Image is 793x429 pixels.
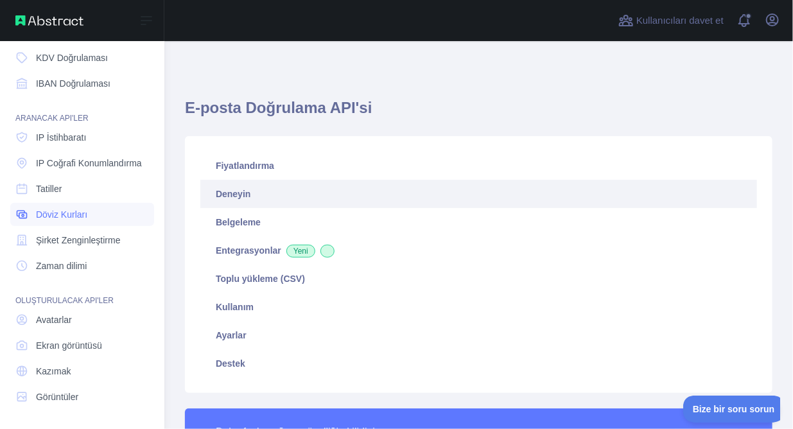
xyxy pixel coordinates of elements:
a: Ekran görüntüsü [10,334,154,357]
font: Kullanıcıları davet et [636,15,724,26]
a: Fiyatlandırma [200,152,757,180]
font: ARANACAK API'LER [15,114,89,123]
font: Tatiller [36,184,62,194]
a: Şirket Zenginleştirme [10,229,154,252]
img: Soyut API [15,15,83,26]
font: Yeni [293,247,308,256]
iframe: Müşteri Desteğini Aç/Kapat [683,396,780,423]
a: EntegrasyonlarYeni [200,236,757,265]
a: Destek [200,349,757,378]
font: Ekran görüntüsü [36,340,102,351]
button: Kullanıcıları davet et [616,10,726,31]
font: Avatarlar [36,315,72,325]
a: Tatiller [10,177,154,200]
font: Belgeleme [216,217,261,227]
font: E-posta Doğrulama API'si [185,99,372,116]
font: Şirket Zenginleştirme [36,235,121,245]
a: KDV Doğrulaması [10,46,154,69]
a: IP İstihbaratı [10,126,154,149]
font: IP İstihbaratı [36,132,86,143]
font: Fiyatlandırma [216,161,274,171]
font: IBAN Doğrulaması [36,78,110,89]
a: Ayarlar [200,321,757,349]
font: KDV Doğrulaması [36,53,108,63]
a: Belgeleme [200,208,757,236]
a: Kullanım [200,293,757,321]
font: Zaman dilimi [36,261,87,271]
font: Toplu yükleme (CSV) [216,274,305,284]
font: Entegrasyonlar [216,245,281,256]
font: IP Coğrafi Konumlandırma [36,158,142,168]
font: Ayarlar [216,330,247,340]
a: Kazımak [10,360,154,383]
font: Görüntüler [36,392,78,402]
font: Destek [216,358,245,369]
font: Deneyin [216,189,250,199]
a: Görüntüler [10,385,154,408]
font: Kullanım [216,302,254,312]
a: IBAN Doğrulaması [10,72,154,95]
font: Döviz Kurları [36,209,87,220]
font: OLUŞTURULACAK API'LER [15,296,114,305]
a: Deneyin [200,180,757,208]
a: Zaman dilimi [10,254,154,277]
font: Kazımak [36,366,71,376]
a: Avatarlar [10,308,154,331]
a: IP Coğrafi Konumlandırma [10,152,154,175]
a: Döviz Kurları [10,203,154,226]
a: Toplu yükleme (CSV) [200,265,757,293]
